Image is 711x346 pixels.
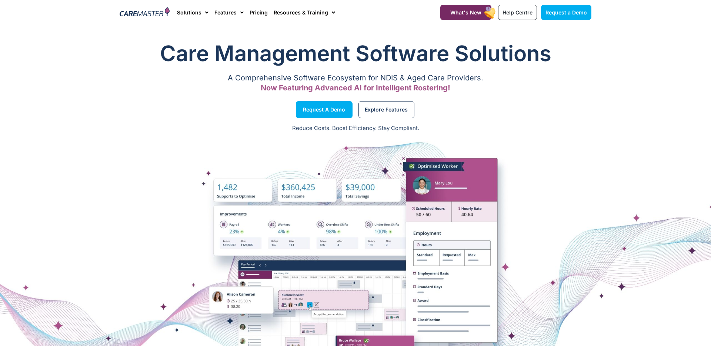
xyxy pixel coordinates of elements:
span: Now Featuring Advanced AI for Intelligent Rostering! [261,83,450,92]
a: What's New [440,5,491,20]
span: Explore Features [365,108,408,112]
a: Explore Features [358,101,414,118]
a: Request a Demo [541,5,591,20]
span: Request a Demo [303,108,345,112]
p: A Comprehensive Software Ecosystem for NDIS & Aged Care Providers. [120,76,591,80]
h1: Care Management Software Solutions [120,39,591,68]
span: Request a Demo [545,9,587,16]
img: CareMaster Logo [120,7,170,18]
a: Request a Demo [296,101,353,118]
a: Help Centre [498,5,537,20]
p: Reduce Costs. Boost Efficiency. Stay Compliant. [4,124,707,133]
span: Help Centre [503,9,533,16]
span: What's New [450,9,481,16]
